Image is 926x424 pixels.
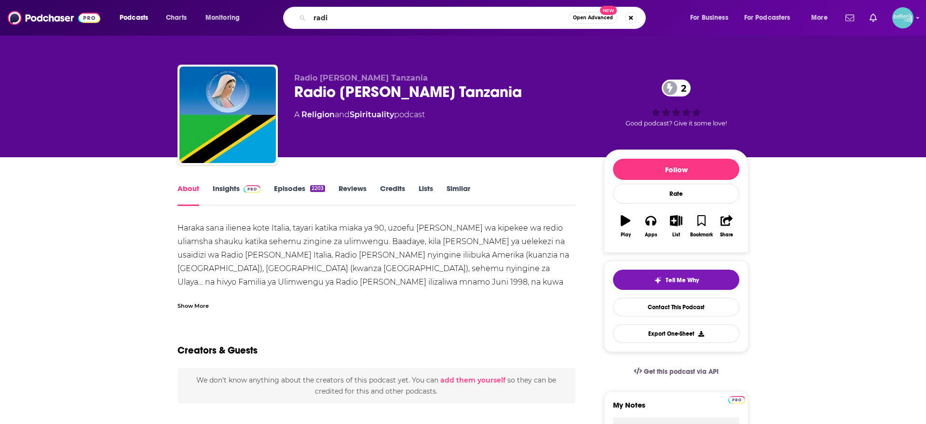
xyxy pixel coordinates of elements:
[613,159,739,180] button: Follow
[671,80,691,96] span: 2
[613,270,739,290] button: tell me why sparkleTell Me Why
[292,7,655,29] div: Search podcasts, credits, & more...
[160,10,192,26] a: Charts
[335,110,350,119] span: and
[213,184,260,206] a: InsightsPodchaser Pro
[664,209,689,244] button: List
[666,276,699,284] span: Tell Me Why
[638,209,663,244] button: Apps
[294,73,428,82] span: Radio [PERSON_NAME] Tanzania
[728,396,745,404] img: Podchaser Pro
[613,400,739,417] label: My Notes
[892,7,913,28] span: Logged in as JessicaPellien
[310,185,325,192] div: 2203
[728,395,745,404] a: Pro website
[811,11,828,25] span: More
[113,10,161,26] button: open menu
[600,6,617,15] span: New
[339,184,367,206] a: Reviews
[166,11,187,25] span: Charts
[645,232,657,238] div: Apps
[738,10,804,26] button: open menu
[380,184,405,206] a: Credits
[294,109,425,121] div: A podcast
[689,209,714,244] button: Bookmark
[179,67,276,163] img: Radio Maria Tanzania
[744,11,790,25] span: For Podcasters
[573,15,613,20] span: Open Advanced
[892,7,913,28] button: Show profile menu
[714,209,739,244] button: Share
[842,10,858,26] a: Show notifications dropdown
[310,10,569,26] input: Search podcasts, credits, & more...
[604,73,749,133] div: 2Good podcast? Give it some love!
[447,184,470,206] a: Similar
[654,276,662,284] img: tell me why sparkle
[613,184,739,204] div: Rate
[177,221,575,383] div: Haraka sana ilienea kote Italia, tayari katika miaka ya 90, uzoefu [PERSON_NAME] wa kipekee wa re...
[120,11,148,25] span: Podcasts
[301,110,335,119] a: Religion
[804,10,840,26] button: open menu
[626,360,726,383] a: Get this podcast via API
[662,80,691,96] a: 2
[892,7,913,28] img: User Profile
[205,11,240,25] span: Monitoring
[690,232,713,238] div: Bookmark
[8,9,100,27] img: Podchaser - Follow, Share and Rate Podcasts
[199,10,252,26] button: open menu
[683,10,740,26] button: open menu
[720,232,733,238] div: Share
[440,376,505,384] button: add them yourself
[613,209,638,244] button: Play
[244,185,260,193] img: Podchaser Pro
[569,12,617,24] button: Open AdvancedNew
[613,324,739,343] button: Export One-Sheet
[350,110,394,119] a: Spirituality
[672,232,680,238] div: List
[177,344,258,356] h2: Creators & Guests
[644,368,719,376] span: Get this podcast via API
[690,11,728,25] span: For Business
[419,184,433,206] a: Lists
[626,120,727,127] span: Good podcast? Give it some love!
[613,298,739,316] a: Contact This Podcast
[621,232,631,238] div: Play
[177,184,199,206] a: About
[196,376,556,395] span: We don't know anything about the creators of this podcast yet . You can so they can be credited f...
[274,184,325,206] a: Episodes2203
[866,10,881,26] a: Show notifications dropdown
